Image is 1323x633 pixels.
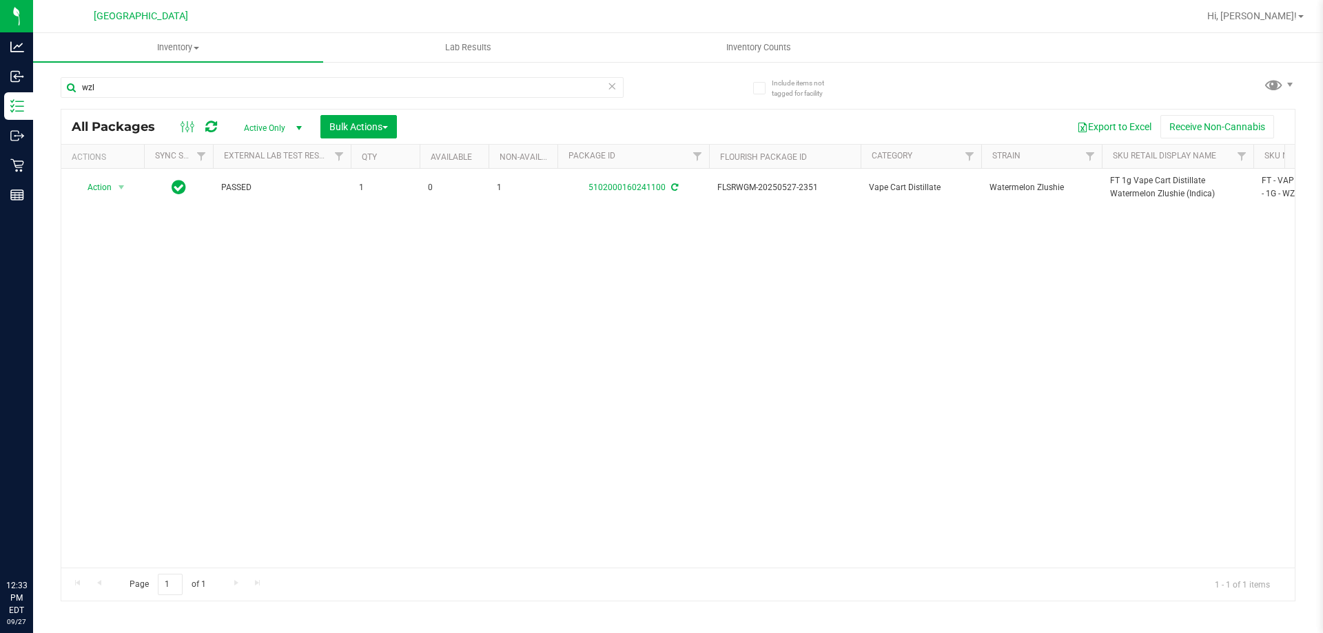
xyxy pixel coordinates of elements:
[1160,115,1274,138] button: Receive Non-Cannabis
[72,152,139,162] div: Actions
[720,152,807,162] a: Flourish Package ID
[568,151,615,160] a: Package ID
[72,119,169,134] span: All Packages
[1204,574,1281,594] span: 1 - 1 of 1 items
[992,151,1021,160] a: Strain
[323,33,613,62] a: Lab Results
[989,181,1094,194] span: Watermelon Zlushie
[500,152,561,162] a: Non-Available
[10,188,24,202] inline-svg: Reports
[1113,151,1216,160] a: Sku Retail Display Name
[6,579,27,616] p: 12:33 PM EDT
[14,523,55,564] iframe: Resource center
[224,151,332,160] a: External Lab Test Result
[10,70,24,83] inline-svg: Inbound
[708,41,810,54] span: Inventory Counts
[1207,10,1297,21] span: Hi, [PERSON_NAME]!
[155,151,208,160] a: Sync Status
[1068,115,1160,138] button: Export to Excel
[772,78,841,98] span: Include items not tagged for facility
[10,158,24,172] inline-svg: Retail
[75,178,112,197] span: Action
[94,10,188,22] span: [GEOGRAPHIC_DATA]
[1231,145,1253,168] a: Filter
[872,151,912,160] a: Category
[428,181,480,194] span: 0
[613,33,903,62] a: Inventory Counts
[172,178,186,197] span: In Sync
[669,183,678,192] span: Sync from Compliance System
[431,152,472,162] a: Available
[118,574,217,595] span: Page of 1
[6,616,27,627] p: 09/27
[33,33,323,62] a: Inventory
[1264,151,1306,160] a: SKU Name
[221,181,342,194] span: PASSED
[497,181,549,194] span: 1
[320,115,397,138] button: Bulk Actions
[588,183,666,192] a: 5102000160241100
[190,145,213,168] a: Filter
[362,152,377,162] a: Qty
[41,521,57,537] iframe: Resource center unread badge
[359,181,411,194] span: 1
[10,129,24,143] inline-svg: Outbound
[10,99,24,113] inline-svg: Inventory
[1110,174,1245,200] span: FT 1g Vape Cart Distillate Watermelon Zlushie (Indica)
[10,40,24,54] inline-svg: Analytics
[113,178,130,197] span: select
[427,41,510,54] span: Lab Results
[869,181,973,194] span: Vape Cart Distillate
[958,145,981,168] a: Filter
[61,77,624,98] input: Search Package ID, Item Name, SKU, Lot or Part Number...
[329,121,388,132] span: Bulk Actions
[158,574,183,595] input: 1
[328,145,351,168] a: Filter
[1079,145,1102,168] a: Filter
[686,145,709,168] a: Filter
[607,77,617,95] span: Clear
[33,41,323,54] span: Inventory
[717,181,852,194] span: FLSRWGM-20250527-2351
